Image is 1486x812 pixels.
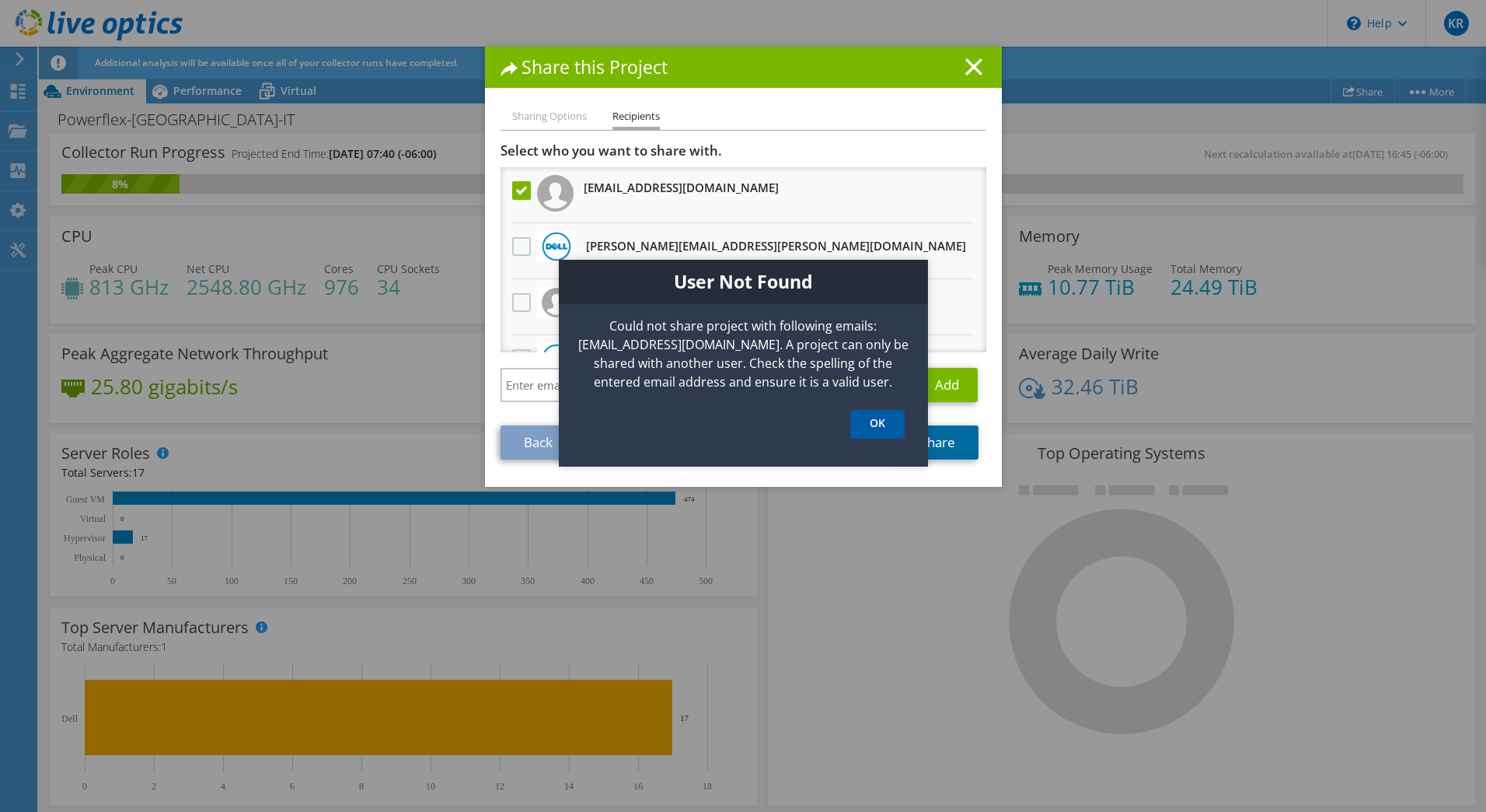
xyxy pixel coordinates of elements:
[542,288,571,317] img: Logo
[542,232,571,261] img: Dell
[897,425,978,460] a: Share
[501,425,576,460] a: Back
[537,175,574,212] img: user.png
[584,175,779,200] h3: [EMAIL_ADDRESS][DOMAIN_NAME]
[559,260,928,304] h1: User Not Found
[612,107,660,130] li: Recipients
[586,233,966,258] h3: [PERSON_NAME][EMAIL_ADDRESS][PERSON_NAME][DOMAIN_NAME]
[559,317,928,391] p: Could not share project with following emails: [EMAIL_ADDRESS][DOMAIN_NAME]. A project can only b...
[512,107,587,127] li: Sharing Options
[501,368,881,402] input: Enter email address
[501,142,986,159] h3: Select who you want to share with.
[542,344,571,373] img: Dell
[916,368,978,402] a: Add
[501,58,986,76] h1: Share this Project
[850,410,905,439] a: OK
